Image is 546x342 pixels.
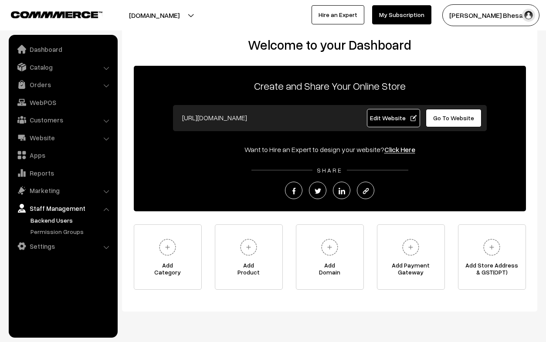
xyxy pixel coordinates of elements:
[156,235,180,259] img: plus.svg
[384,145,415,154] a: Click Here
[215,224,283,290] a: AddProduct
[134,224,202,290] a: AddCategory
[377,224,445,290] a: Add PaymentGateway
[312,5,364,24] a: Hire an Expert
[318,235,342,259] img: plus.svg
[11,147,115,163] a: Apps
[296,224,364,290] a: AddDomain
[296,262,363,279] span: Add Domain
[458,224,526,290] a: Add Store Address& GST(OPT)
[377,262,444,279] span: Add Payment Gateway
[11,11,102,18] img: COMMMERCE
[28,216,115,225] a: Backend Users
[11,112,115,128] a: Customers
[442,4,539,26] button: [PERSON_NAME] Bhesani…
[98,4,210,26] button: [DOMAIN_NAME]
[237,235,261,259] img: plus.svg
[28,227,115,236] a: Permission Groups
[11,41,115,57] a: Dashboard
[11,95,115,110] a: WebPOS
[11,238,115,254] a: Settings
[11,59,115,75] a: Catalog
[370,114,417,122] span: Edit Website
[367,109,420,127] a: Edit Website
[426,109,482,127] a: Go To Website
[11,200,115,216] a: Staff Management
[11,9,87,19] a: COMMMERCE
[11,165,115,181] a: Reports
[131,37,529,53] h2: Welcome to your Dashboard
[458,262,526,279] span: Add Store Address & GST(OPT)
[11,77,115,92] a: Orders
[399,235,423,259] img: plus.svg
[134,262,201,279] span: Add Category
[215,262,282,279] span: Add Product
[312,166,347,174] span: SHARE
[372,5,431,24] a: My Subscription
[134,144,526,155] div: Want to Hire an Expert to design your website?
[11,183,115,198] a: Marketing
[480,235,504,259] img: plus.svg
[433,114,474,122] span: Go To Website
[134,78,526,94] p: Create and Share Your Online Store
[11,130,115,146] a: Website
[522,9,535,22] img: user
